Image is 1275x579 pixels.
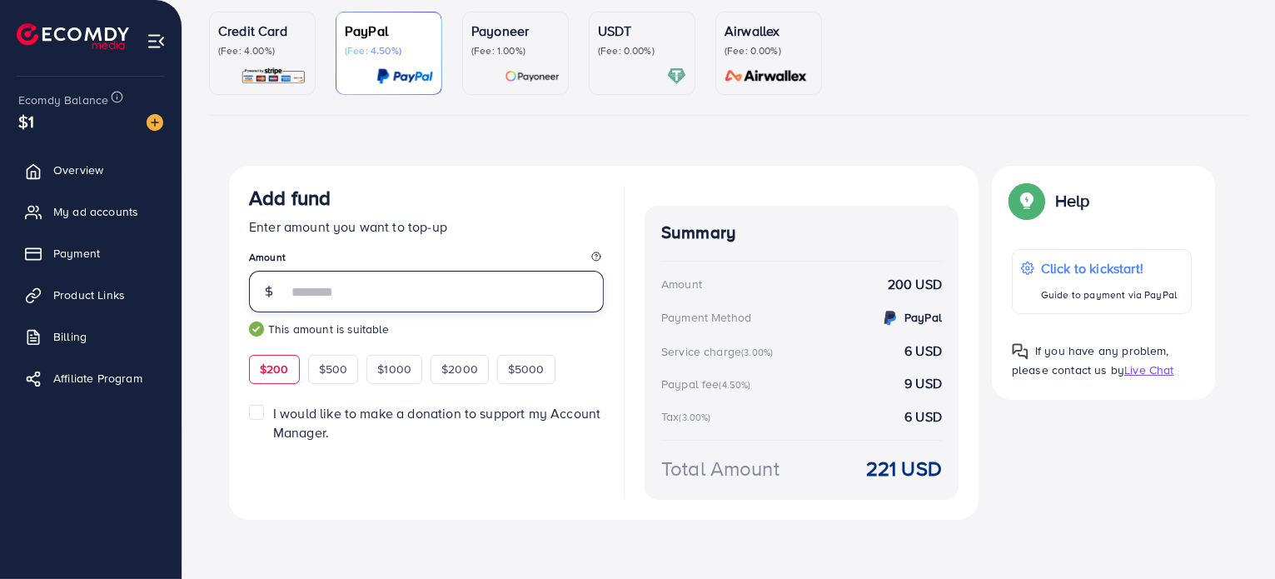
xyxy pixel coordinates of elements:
p: PayPal [345,21,433,41]
p: USDT [598,21,686,41]
span: Affiliate Program [53,370,142,387]
img: tab_domain_overview_orange.svg [45,97,58,110]
span: Billing [53,328,87,345]
strong: PayPal [904,309,942,326]
span: Overview [53,162,103,178]
img: image [147,114,163,131]
img: Popup guide [1012,343,1028,360]
a: Overview [12,153,169,187]
span: $1000 [377,361,411,377]
span: Live Chat [1124,362,1173,378]
a: Billing [12,320,169,353]
span: $5000 [508,361,545,377]
legend: Amount [249,250,604,271]
p: (Fee: 1.00%) [471,44,560,57]
img: card [720,67,813,86]
img: credit [880,308,900,328]
span: $2000 [441,361,478,377]
p: Airwallex [725,21,813,41]
div: Total Amount [661,454,779,483]
img: Popup guide [1012,186,1042,216]
p: Enter amount you want to top-up [249,217,604,237]
iframe: PayPal [437,462,604,492]
span: Payment [53,245,100,262]
a: Payment [12,237,169,270]
span: Product Links [53,287,125,303]
h4: Summary [661,222,942,243]
p: (Fee: 4.50%) [345,44,433,57]
div: Tax [661,408,716,425]
div: Payment Method [661,309,751,326]
span: $500 [319,361,348,377]
img: guide [249,322,264,337]
img: card [667,67,686,86]
div: Service charge [661,343,778,360]
small: (3.00%) [741,346,773,359]
p: Payoneer [471,21,560,41]
small: (4.50%) [720,378,751,392]
img: tab_keywords_by_traffic_grey.svg [166,97,179,110]
img: card [505,67,560,86]
span: $200 [260,361,289,377]
span: $1 [18,109,34,133]
p: Guide to payment via PayPal [1041,285,1177,305]
small: (3.00%) [679,411,710,424]
p: (Fee: 0.00%) [598,44,686,57]
small: This amount is suitable [249,321,604,337]
a: My ad accounts [12,195,169,228]
div: Keywords by Traffic [184,98,281,109]
div: Domain Overview [63,98,149,109]
span: My ad accounts [53,203,138,220]
div: Paypal fee [661,376,756,392]
a: Product Links [12,278,169,312]
span: I would like to make a donation to support my Account Manager. [273,404,600,442]
p: (Fee: 4.00%) [218,44,306,57]
p: Click to kickstart! [1041,258,1177,278]
iframe: Chat [1204,504,1263,567]
strong: 9 USD [904,374,942,393]
img: logo_orange.svg [27,27,40,40]
p: Credit Card [218,21,306,41]
strong: 221 USD [866,454,942,483]
strong: 6 USD [904,342,942,361]
div: v 4.0.25 [47,27,82,40]
img: logo [17,23,129,49]
span: If you have any problem, please contact us by [1012,342,1169,378]
strong: 200 USD [888,275,942,294]
img: card [376,67,433,86]
a: Affiliate Program [12,362,169,395]
div: Amount [661,276,702,292]
h3: Add fund [249,186,331,210]
img: menu [147,32,166,51]
div: Domain: [DOMAIN_NAME] [43,43,183,57]
img: website_grey.svg [27,43,40,57]
img: card [241,67,306,86]
p: (Fee: 0.00%) [725,44,813,57]
span: Ecomdy Balance [18,92,108,108]
p: Help [1055,191,1090,211]
strong: 6 USD [904,407,942,427]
